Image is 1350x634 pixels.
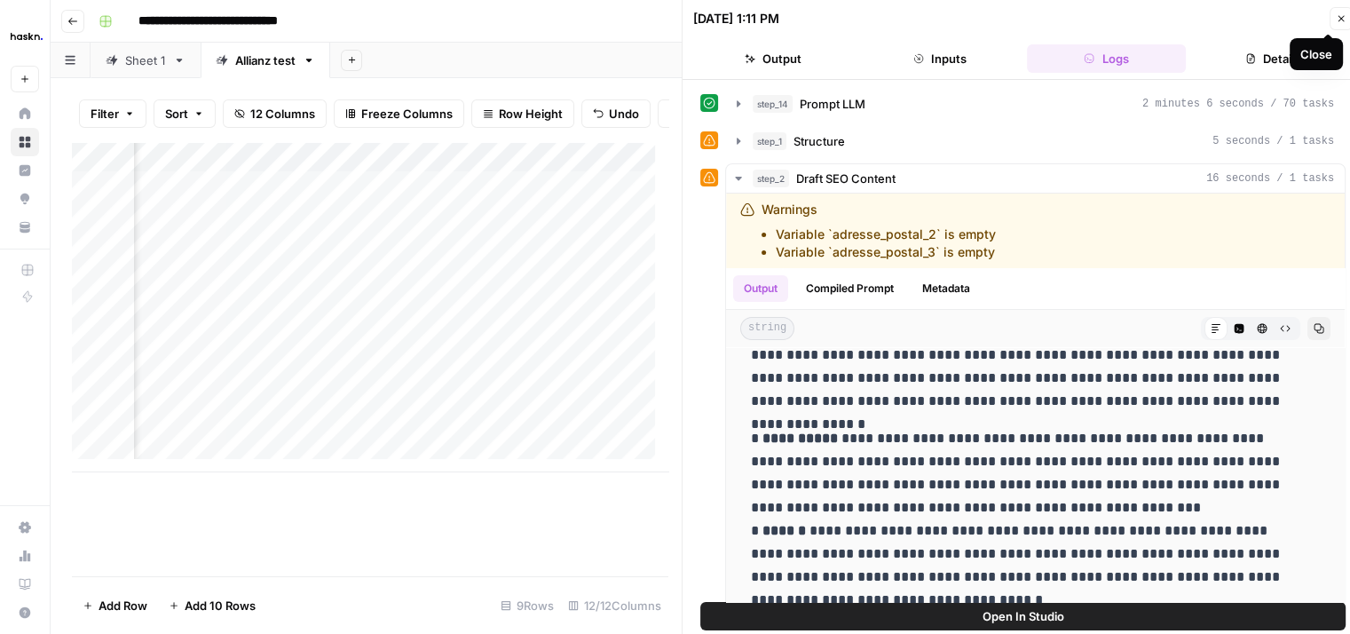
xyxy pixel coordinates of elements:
[700,602,1346,630] button: Open In Studio
[11,570,39,598] a: Learning Hub
[235,52,296,69] div: Allianz test
[796,170,896,187] span: Draft SEO Content
[154,99,216,128] button: Sort
[11,156,39,185] a: Insights
[11,513,39,542] a: Settings
[11,185,39,213] a: Opportunities
[11,20,43,52] img: Haskn Logo
[1206,170,1334,186] span: 16 seconds / 1 tasks
[609,105,639,123] span: Undo
[693,44,853,73] button: Output
[793,132,845,150] span: Structure
[912,275,981,302] button: Metadata
[726,90,1345,118] button: 2 minutes 6 seconds / 70 tasks
[776,226,996,243] li: Variable `adresse_postal_2` is empty
[762,201,996,261] div: Warnings
[471,99,574,128] button: Row Height
[223,99,327,128] button: 12 Columns
[11,598,39,627] button: Help + Support
[11,99,39,128] a: Home
[11,213,39,242] a: Your Data
[125,52,166,69] div: Sheet 1
[726,127,1345,155] button: 5 seconds / 1 tasks
[795,275,904,302] button: Compiled Prompt
[91,43,201,78] a: Sheet 1
[776,243,996,261] li: Variable `adresse_postal_3` is empty
[11,128,39,156] a: Browse
[165,105,188,123] span: Sort
[99,597,147,614] span: Add Row
[11,14,39,59] button: Workspace: Haskn
[499,105,563,123] span: Row Height
[334,99,464,128] button: Freeze Columns
[1300,45,1332,63] div: Close
[753,95,793,113] span: step_14
[860,44,1020,73] button: Inputs
[753,132,786,150] span: step_1
[1142,96,1334,112] span: 2 minutes 6 seconds / 70 tasks
[740,317,794,340] span: string
[72,591,158,620] button: Add Row
[201,43,330,78] a: Allianz test
[185,597,256,614] span: Add 10 Rows
[733,275,788,302] button: Output
[1212,133,1334,149] span: 5 seconds / 1 tasks
[561,591,668,620] div: 12/12 Columns
[158,591,266,620] button: Add 10 Rows
[753,170,789,187] span: step_2
[726,164,1345,193] button: 16 seconds / 1 tasks
[693,10,779,28] div: [DATE] 1:11 PM
[493,591,561,620] div: 9 Rows
[800,95,865,113] span: Prompt LLM
[1027,44,1187,73] button: Logs
[983,607,1064,625] span: Open In Studio
[79,99,146,128] button: Filter
[581,99,651,128] button: Undo
[11,542,39,570] a: Usage
[250,105,315,123] span: 12 Columns
[361,105,453,123] span: Freeze Columns
[91,105,119,123] span: Filter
